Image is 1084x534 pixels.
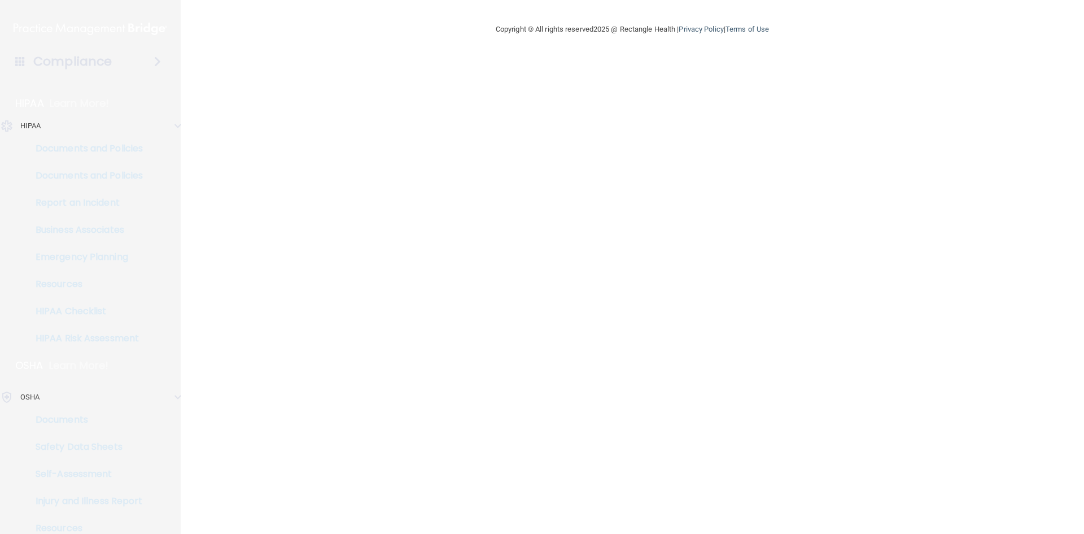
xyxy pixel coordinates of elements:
[7,523,161,534] p: Resources
[33,54,112,70] h4: Compliance
[49,359,109,372] p: Learn More!
[20,390,40,404] p: OSHA
[20,119,41,133] p: HIPAA
[725,25,769,33] a: Terms of Use
[426,11,838,47] div: Copyright © All rights reserved 2025 @ Rectangle Health | |
[7,414,161,426] p: Documents
[7,468,161,480] p: Self-Assessment
[7,441,161,453] p: Safety Data Sheets
[7,197,161,209] p: Report an Incident
[7,306,161,317] p: HIPAA Checklist
[15,97,44,110] p: HIPAA
[7,333,161,344] p: HIPAA Risk Assessment
[7,251,161,263] p: Emergency Planning
[7,224,161,236] p: Business Associates
[7,496,161,507] p: Injury and Illness Report
[7,143,161,154] p: Documents and Policies
[50,97,110,110] p: Learn More!
[15,359,43,372] p: OSHA
[679,25,723,33] a: Privacy Policy
[14,18,167,40] img: PMB logo
[7,279,161,290] p: Resources
[7,170,161,181] p: Documents and Policies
